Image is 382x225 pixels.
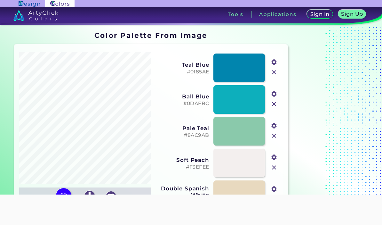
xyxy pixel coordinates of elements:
h1: Color Palette From Image [94,30,208,40]
h3: Teal Blue [155,62,209,68]
h5: Sign Up [342,12,362,16]
a: Sign In [308,10,332,18]
img: icon_download_white.svg [84,191,95,201]
h5: #8AC9AB [155,132,209,138]
h3: Double Spanish White [155,185,209,198]
a: Sign Up [339,10,365,18]
img: icon_close.svg [270,100,278,108]
iframe: Advertisement [75,195,307,223]
img: icon_close.svg [270,132,278,140]
h3: Applications [259,12,297,17]
img: logo_artyclick_colors_white.svg [13,10,59,21]
img: ArtyClick Design logo [19,1,40,7]
h3: Tools [228,12,243,17]
img: icon picture [56,188,71,204]
h5: #F3EFEE [155,164,209,170]
h5: Sign In [311,12,329,17]
h5: #0185AE [155,69,209,75]
h5: #0DAFBC [155,101,209,107]
h3: Ball Blue [155,93,209,100]
h3: Pale Teal [155,125,209,131]
img: icon_close.svg [270,68,278,77]
h3: Soft Peach [155,157,209,163]
img: icon_favourite_white.svg [106,191,116,202]
img: icon_close.svg [270,163,278,172]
